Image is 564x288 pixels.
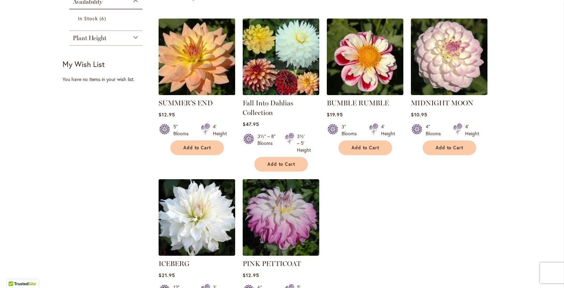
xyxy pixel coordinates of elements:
strong: My Wish List [62,59,105,69]
img: BUMBLE RUMBLE [327,19,403,95]
a: BUMBLE RUMBLE [327,90,403,96]
div: 3" Blooms [342,123,361,137]
div: You have no items in your wish list. [62,76,154,83]
a: Pink Petticoat [243,251,319,257]
a: SUMMER'S END [159,99,213,107]
span: $47.95 [243,121,259,127]
button: Add to Cart [338,140,392,155]
span: 6 [100,15,108,22]
img: SUMMER'S END [157,16,237,97]
span: $12.95 [243,272,259,278]
span: Add to Cart [183,145,211,151]
a: In Stock 6 [78,15,136,22]
span: In Stock [78,15,98,22]
div: 4' Height [381,123,395,137]
div: 4" Blooms [426,123,445,137]
span: Add to Cart [267,161,296,167]
span: $12.95 [159,111,175,118]
span: $21.95 [159,272,175,278]
a: Fall Into Dahlias Collection [243,99,293,117]
a: ICEBERG [159,260,189,268]
div: 3½' – 5' Height [297,133,311,153]
img: ICEBERG [159,179,235,256]
img: Pink Petticoat [243,179,319,256]
span: Add to Cart [352,145,380,151]
div: 5" Blooms [173,123,193,137]
button: Add to Cart [423,140,476,155]
span: Add to Cart [436,145,464,151]
a: BUMBLE RUMBLE [327,99,389,107]
div: 4' Height [213,123,227,137]
button: Add to Cart [170,140,224,155]
a: MIDNIGHT MOON [411,90,487,96]
span: Plant Height [73,34,106,42]
a: SUMMER'S END [159,90,235,96]
a: PINK PETTICOAT [243,260,301,268]
a: Fall Into Dahlias Collection [243,90,319,96]
iframe: Launch Accessibility Center [5,264,24,283]
img: MIDNIGHT MOON [411,19,487,95]
a: ICEBERG [159,251,235,257]
span: $10.95 [411,111,427,118]
a: MIDNIGHT MOON [411,99,473,107]
span: $19.95 [327,111,343,118]
img: Fall Into Dahlias Collection [243,19,319,95]
div: 3½" – 8" Blooms [257,133,277,153]
button: Add to Cart [254,157,308,172]
div: 4' Height [465,123,479,137]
